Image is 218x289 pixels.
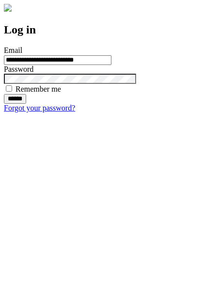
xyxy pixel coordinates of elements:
[4,4,12,12] img: logo-4e3dc11c47720685a147b03b5a06dd966a58ff35d612b21f08c02c0306f2b779.png
[16,85,61,93] label: Remember me
[4,23,214,36] h2: Log in
[4,104,75,112] a: Forgot your password?
[4,65,33,73] label: Password
[4,46,22,54] label: Email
